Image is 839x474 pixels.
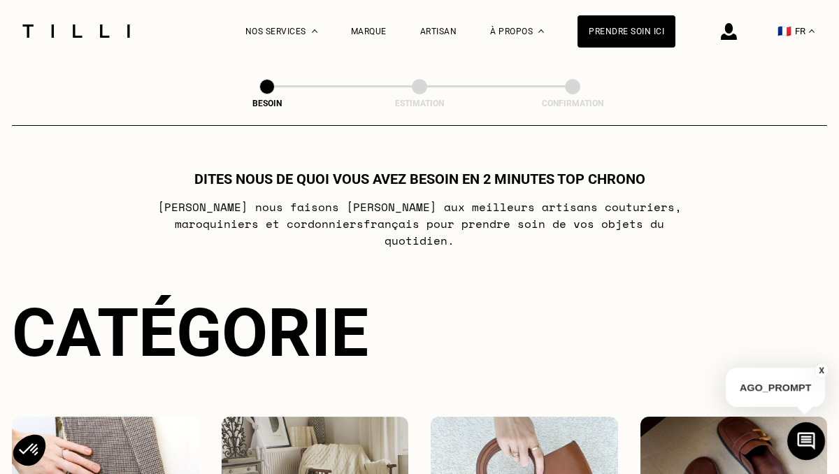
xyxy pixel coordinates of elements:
[17,24,135,38] img: Logo du service de couturière Tilli
[351,27,387,36] a: Marque
[312,29,317,33] img: Menu déroulant
[538,29,544,33] img: Menu déroulant à propos
[194,171,645,187] h1: Dites nous de quoi vous avez besoin en 2 minutes top chrono
[815,363,829,378] button: X
[578,15,675,48] a: Prendre soin ici
[503,99,643,108] div: Confirmation
[197,99,337,108] div: Besoin
[721,23,737,40] img: icône connexion
[809,29,815,33] img: menu déroulant
[12,294,827,372] div: Catégorie
[350,99,489,108] div: Estimation
[777,24,791,38] span: 🇫🇷
[726,368,825,407] p: AGO_PROMPT
[143,199,697,249] p: [PERSON_NAME] nous faisons [PERSON_NAME] aux meilleurs artisans couturiers , maroquiniers et cord...
[420,27,457,36] a: Artisan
